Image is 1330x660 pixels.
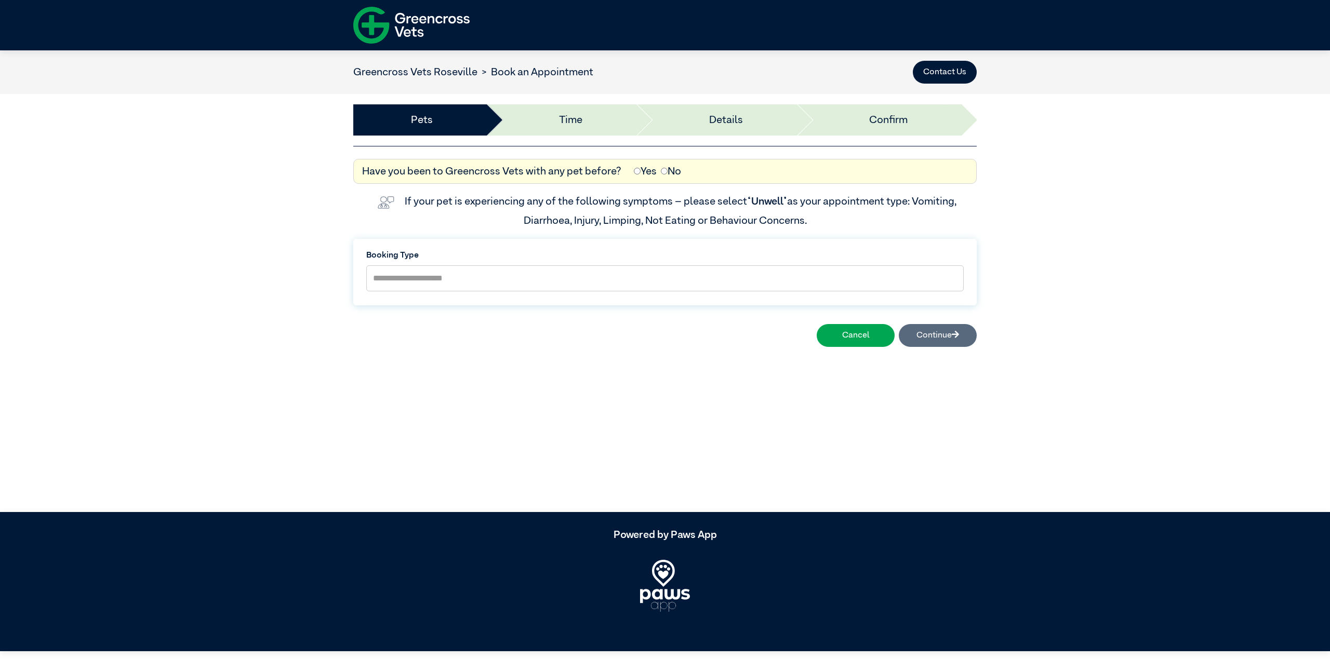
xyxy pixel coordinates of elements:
h5: Powered by Paws App [353,529,977,541]
label: If your pet is experiencing any of the following symptoms – please select as your appointment typ... [405,196,959,225]
input: No [661,168,668,174]
label: Booking Type [366,249,964,262]
label: Yes [634,164,657,179]
label: No [661,164,681,179]
label: Have you been to Greencross Vets with any pet before? [362,164,621,179]
button: Contact Us [913,61,977,84]
img: vet [374,192,398,213]
nav: breadcrumb [353,64,593,80]
span: “Unwell” [747,196,787,207]
img: PawsApp [640,560,690,612]
img: f-logo [353,3,470,48]
a: Pets [411,112,433,128]
a: Greencross Vets Roseville [353,67,477,77]
li: Book an Appointment [477,64,593,80]
input: Yes [634,168,641,174]
button: Cancel [817,324,895,347]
